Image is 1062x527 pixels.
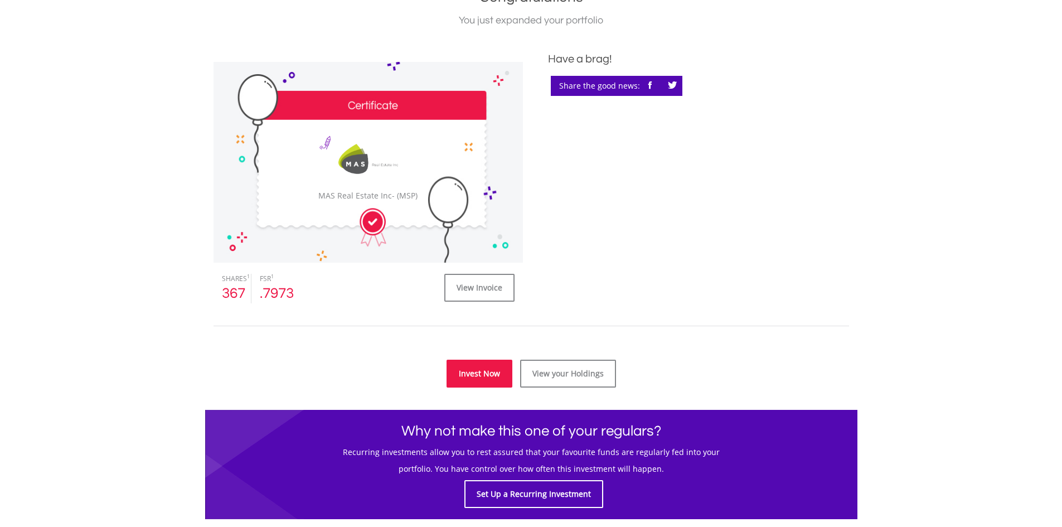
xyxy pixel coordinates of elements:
[247,273,250,280] sup: 1
[464,480,603,508] a: Set Up a Recurring Investment
[314,191,422,202] div: MAS Real Estate Inc
[260,274,297,283] div: FSR
[327,134,409,185] img: EQU.ZA.MSP.png
[214,447,849,458] h5: Recurring investments allow you to rest assured that your favourite funds are regularly fed into ...
[447,360,512,388] a: Invest Now
[444,274,515,302] a: View Invoice
[222,283,243,303] div: 367
[551,76,682,96] div: Share the good news:
[271,273,274,280] sup: 1
[548,51,849,67] div: Have a brag!
[222,274,243,283] div: SHARES
[260,283,297,303] div: .7973
[520,360,616,388] a: View your Holdings
[392,191,418,201] span: - (MSP)
[214,463,849,475] h5: portfolio. You have control over how often this investment will happen.
[214,13,849,28] div: You just expanded your portfolio
[214,421,849,441] h1: Why not make this one of your regulars?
